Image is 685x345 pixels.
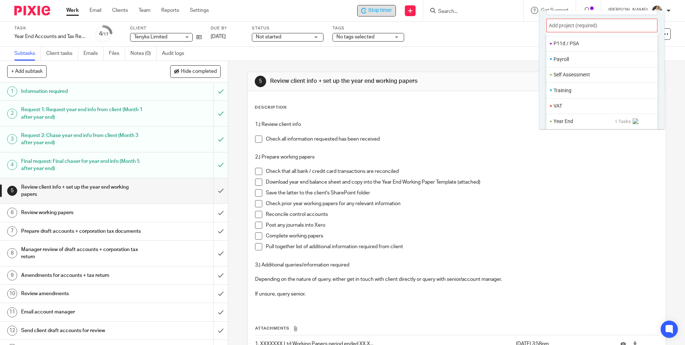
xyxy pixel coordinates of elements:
[266,179,658,186] p: Download year end balance sheet and copy into the Year End Working Paper Template (attached)
[190,7,209,14] a: Settings
[112,7,128,14] a: Clients
[266,200,658,207] p: Check prior year working papers for any relevant information
[266,189,658,197] p: Save the latter to the client's SharePoint folder
[615,118,647,125] li: Expand
[109,47,125,61] a: Files
[134,34,167,39] span: Tenyks Limited
[255,153,658,161] p: 2.) Prepare working papers
[21,226,144,237] h1: Prepare draft accounts + corporation tax documents
[170,65,221,77] button: Hide completed
[21,307,144,317] h1: Email account manager
[21,244,144,263] h1: Manager review of draft accounts + corporation tax return
[546,98,657,114] ul: VAT
[266,243,658,250] p: Pull together list of additional information required from client
[7,326,17,336] div: 12
[651,5,663,16] img: Kayleigh%20Henson.jpeg
[332,25,404,31] label: Tags
[252,25,324,31] label: Status
[554,71,647,79] li: Self Assessment
[546,82,657,98] ul: Training
[14,47,41,61] a: Subtasks
[102,32,109,36] small: /17
[554,56,647,63] li: Payroll
[7,86,17,96] div: 1
[7,65,47,77] button: + Add subtask
[615,118,640,125] span: 1 Tasks
[554,118,615,125] li: Year End
[546,51,657,67] ul: Payroll
[554,102,647,110] li: VAT
[546,67,657,82] ul: Self Assessment
[7,160,17,170] div: 4
[7,186,17,196] div: 5
[647,101,656,111] li: Favorite
[633,118,638,124] img: filter-arrow-right.png
[130,25,202,31] label: Client
[162,47,190,61] a: Audit logs
[255,283,658,298] p: If unsure, query senior.
[647,117,656,126] li: Favorite
[21,130,144,148] h1: Request 2: Chase year end info from client (Month 3 after year end)
[14,33,86,40] div: Year End Accounts and Tax Return
[130,47,157,61] a: Notes (0)
[647,70,656,80] li: Favorite
[368,7,392,14] span: Stop timer
[83,47,104,61] a: Emails
[255,105,287,110] p: Description
[21,104,144,123] h1: Request 1: Request year end info from client (Month 1 after year end)
[90,7,101,14] a: Email
[7,109,17,119] div: 2
[266,136,658,143] p: Check all information requested has been received
[437,9,502,15] input: Search
[99,30,109,38] div: 4
[255,261,658,269] p: 3.) Additional queries/information required
[46,47,78,61] a: Client tasks
[546,114,657,129] ul: Year End
[7,248,17,258] div: 8
[21,207,144,218] h1: Review working papers
[7,208,17,218] div: 6
[255,269,658,283] p: Depending on the nature of query, either get in touch with client directly or query with senior/a...
[21,288,144,299] h1: Review amendments
[554,40,647,47] li: P11d / PSA
[554,87,647,94] li: Training
[266,211,658,218] p: Reconcile control accounts
[7,226,17,236] div: 7
[21,86,144,97] h1: Information required
[270,77,472,85] h1: Review client info + set up the year end working papers
[266,232,658,240] p: Complete working papers
[7,289,17,299] div: 10
[14,6,50,15] img: Pixie
[255,76,266,87] div: 5
[21,325,144,336] h1: Send client draft accounts for review
[255,326,289,330] span: Attachments
[7,270,17,280] div: 9
[7,134,17,144] div: 3
[7,307,17,317] div: 11
[181,69,217,75] span: Hide completed
[266,222,658,229] p: Post any journals into Xero
[266,168,658,175] p: Check that all bank / credit card transactions are reconciled
[21,182,144,200] h1: Review client info + set up the year end working papers
[161,7,179,14] a: Reports
[647,54,656,64] li: Favorite
[357,5,396,16] div: Tenyks Limited - Year End Accounts and Tax Return
[546,36,657,51] ul: P11d / PSA
[647,39,656,48] li: Favorite
[336,34,374,39] span: No tags selected
[211,34,226,39] span: [DATE]
[211,25,243,31] label: Due by
[14,25,86,31] label: Task
[139,7,150,14] a: Team
[647,85,656,95] li: Favorite
[255,121,658,128] p: 1.) Review client info
[256,34,281,39] span: Not started
[66,7,79,14] a: Work
[21,270,144,281] h1: Amendments for accounts + tax return
[541,8,569,13] span: Get Support
[21,156,144,174] h1: Final request: Final chaser for year end info (Month 5 after year end)
[608,7,648,14] p: [PERSON_NAME]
